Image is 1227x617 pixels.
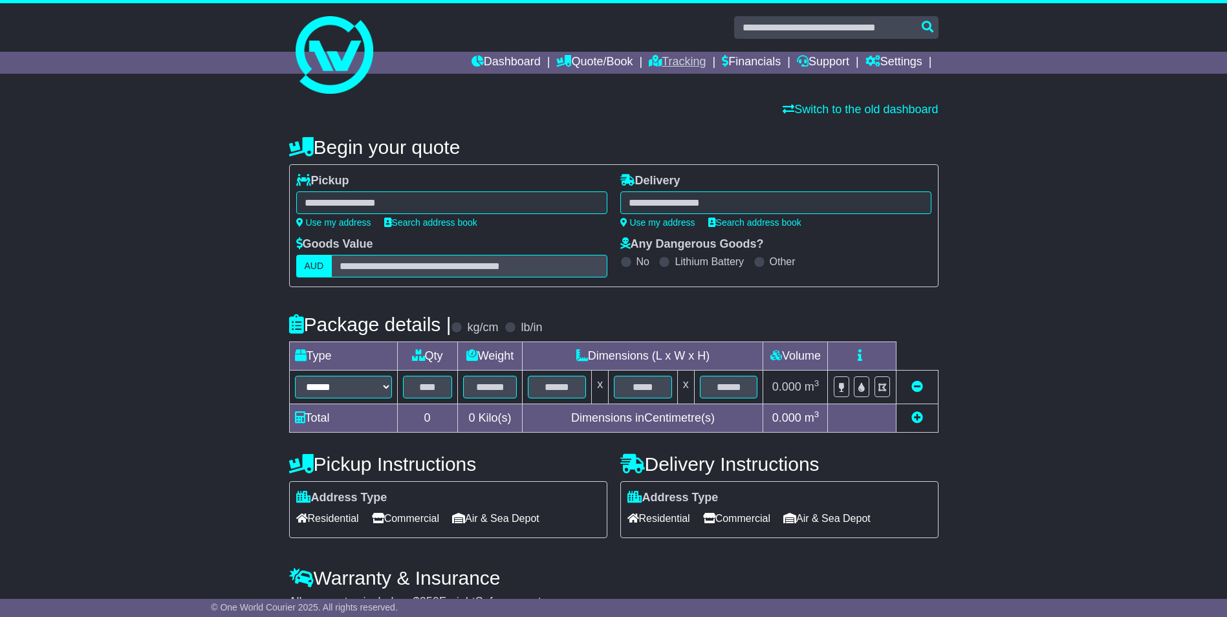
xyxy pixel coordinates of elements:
td: Total [289,404,397,433]
td: x [592,371,609,404]
td: Kilo(s) [457,404,523,433]
a: Settings [865,52,922,74]
td: Volume [763,342,828,371]
span: © One World Courier 2025. All rights reserved. [211,602,398,612]
a: Dashboard [472,52,541,74]
span: Commercial [372,508,439,528]
span: 0.000 [772,411,801,424]
label: AUD [296,255,332,277]
label: Lithium Battery [675,255,744,268]
div: All our quotes include a $ FreightSafe warranty. [289,595,939,609]
label: Other [770,255,796,268]
label: Any Dangerous Goods? [620,237,764,252]
label: Goods Value [296,237,373,252]
a: Remove this item [911,380,923,393]
td: Dimensions in Centimetre(s) [523,404,763,433]
label: Pickup [296,174,349,188]
span: Air & Sea Depot [783,508,871,528]
h4: Begin your quote [289,136,939,158]
a: Search address book [708,217,801,228]
a: Financials [722,52,781,74]
span: m [805,380,820,393]
td: Dimensions (L x W x H) [523,342,763,371]
label: Address Type [627,491,719,505]
a: Support [797,52,849,74]
label: Delivery [620,174,680,188]
a: Switch to the old dashboard [783,103,938,116]
span: 0 [468,411,475,424]
td: Qty [397,342,457,371]
label: kg/cm [467,321,498,335]
label: lb/in [521,321,542,335]
sup: 3 [814,409,820,419]
a: Use my address [296,217,371,228]
td: x [677,371,694,404]
sup: 3 [814,378,820,388]
label: Address Type [296,491,387,505]
span: Residential [296,508,359,528]
td: Type [289,342,397,371]
span: Air & Sea Depot [452,508,539,528]
h4: Package details | [289,314,451,335]
a: Quote/Book [556,52,633,74]
td: 0 [397,404,457,433]
span: Residential [627,508,690,528]
span: 250 [420,595,439,608]
a: Search address book [384,217,477,228]
a: Use my address [620,217,695,228]
label: No [636,255,649,268]
td: Weight [457,342,523,371]
h4: Delivery Instructions [620,453,939,475]
span: Commercial [703,508,770,528]
a: Add new item [911,411,923,424]
a: Tracking [649,52,706,74]
h4: Warranty & Insurance [289,567,939,589]
span: m [805,411,820,424]
h4: Pickup Instructions [289,453,607,475]
span: 0.000 [772,380,801,393]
